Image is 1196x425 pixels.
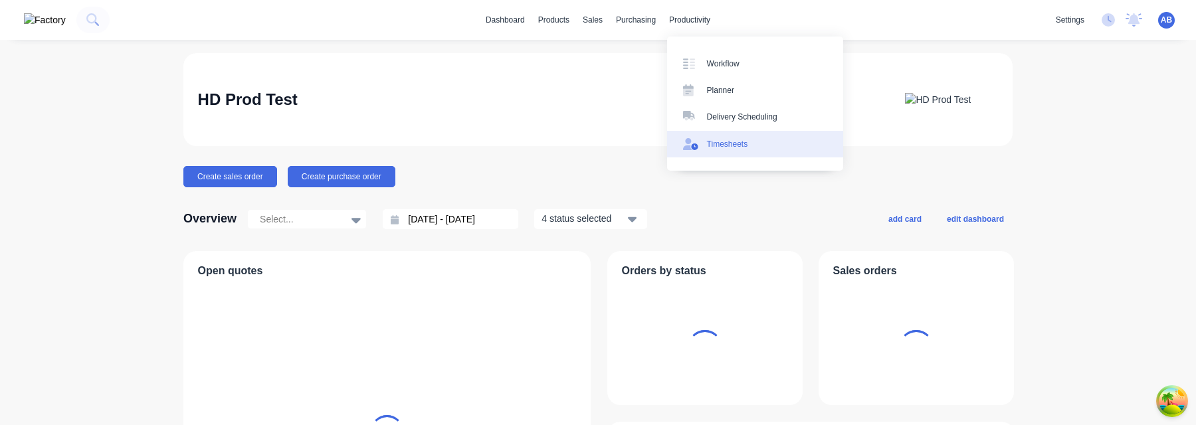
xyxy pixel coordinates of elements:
[662,10,717,30] div: productivity
[622,263,706,279] span: Orders by status
[707,58,740,70] div: Workflow
[609,10,662,30] div: purchasing
[667,131,843,157] a: Timesheets
[1049,10,1091,30] div: settings
[707,111,777,123] div: Delivery Scheduling
[24,13,66,27] img: Factory
[532,10,576,30] div: products
[576,10,609,30] div: sales
[198,86,298,113] div: HD Prod Test
[534,209,647,229] button: 4 status selected
[183,166,277,187] button: Create sales order
[479,10,532,30] a: dashboard
[667,50,843,76] a: Workflow
[667,104,843,130] a: Delivery Scheduling
[667,77,843,104] a: Planner
[1159,388,1185,414] button: Open Tanstack query devtools
[707,84,734,96] div: Planner
[905,93,971,107] img: HD Prod Test
[183,206,237,232] div: Overview
[288,166,395,187] button: Create purchase order
[833,263,897,279] span: Sales orders
[707,138,748,150] div: Timesheets
[198,263,263,279] span: Open quotes
[542,212,625,226] div: 4 status selected
[880,210,930,227] button: add card
[938,210,1013,227] button: edit dashboard
[1161,14,1172,26] span: AB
